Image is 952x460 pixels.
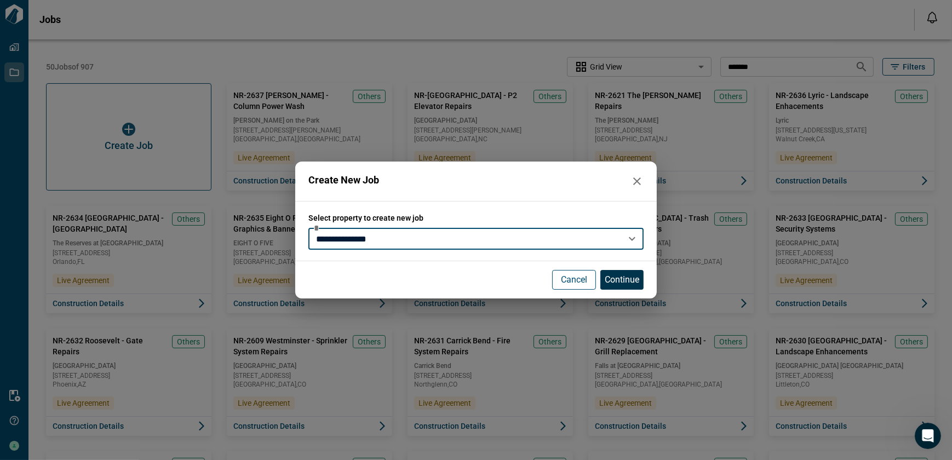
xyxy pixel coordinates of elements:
button: Open [624,231,640,246]
button: Continue [600,270,644,290]
iframe: Intercom live chat [915,423,941,449]
p: Continue [605,273,639,286]
span: Create New Job [308,175,379,188]
p: Cancel [561,273,587,286]
span: Select property to create new job [308,212,644,223]
button: Cancel [552,270,596,290]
